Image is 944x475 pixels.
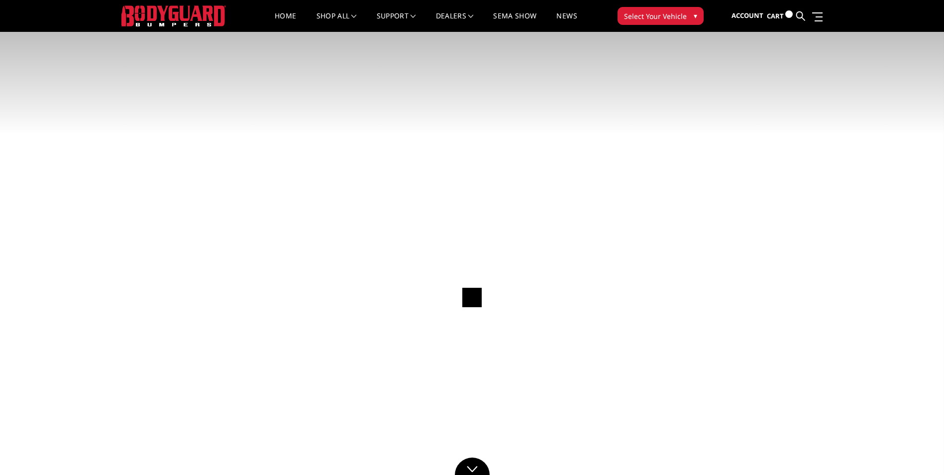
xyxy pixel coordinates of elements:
button: Select Your Vehicle [618,7,704,25]
a: News [556,12,577,32]
a: Account [732,2,763,29]
span: Account [732,11,763,20]
a: Home [275,12,296,32]
span: Select Your Vehicle [624,11,687,21]
img: BODYGUARD BUMPERS [121,5,226,26]
a: Click to Down [455,458,490,475]
a: Cart [767,2,793,30]
a: Dealers [436,12,474,32]
a: SEMA Show [493,12,536,32]
a: shop all [316,12,357,32]
span: Cart [767,11,784,20]
a: Support [377,12,416,32]
span: ▾ [694,10,697,21]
